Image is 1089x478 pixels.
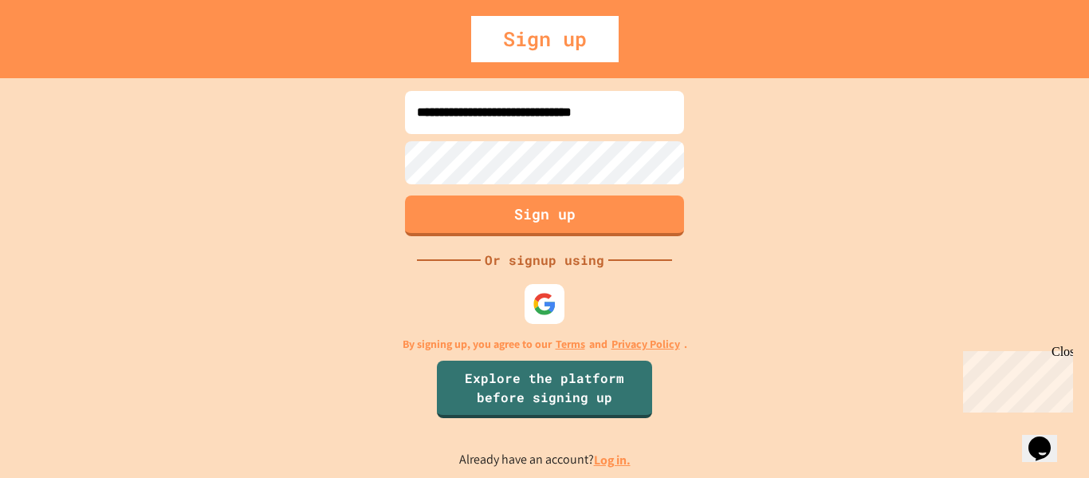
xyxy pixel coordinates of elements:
img: google-icon.svg [533,292,556,316]
div: Chat with us now!Close [6,6,110,101]
p: Already have an account? [459,450,631,470]
button: Sign up [405,196,684,236]
a: Privacy Policy [611,336,680,353]
a: Terms [556,336,585,353]
iframe: chat widget [1022,414,1073,462]
a: Log in. [594,452,631,468]
iframe: chat widget [957,345,1073,413]
a: Explore the platform before signing up [437,361,652,418]
div: Or signup using [481,251,608,270]
p: By signing up, you agree to our and . [403,336,687,353]
div: Sign up [471,16,619,62]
